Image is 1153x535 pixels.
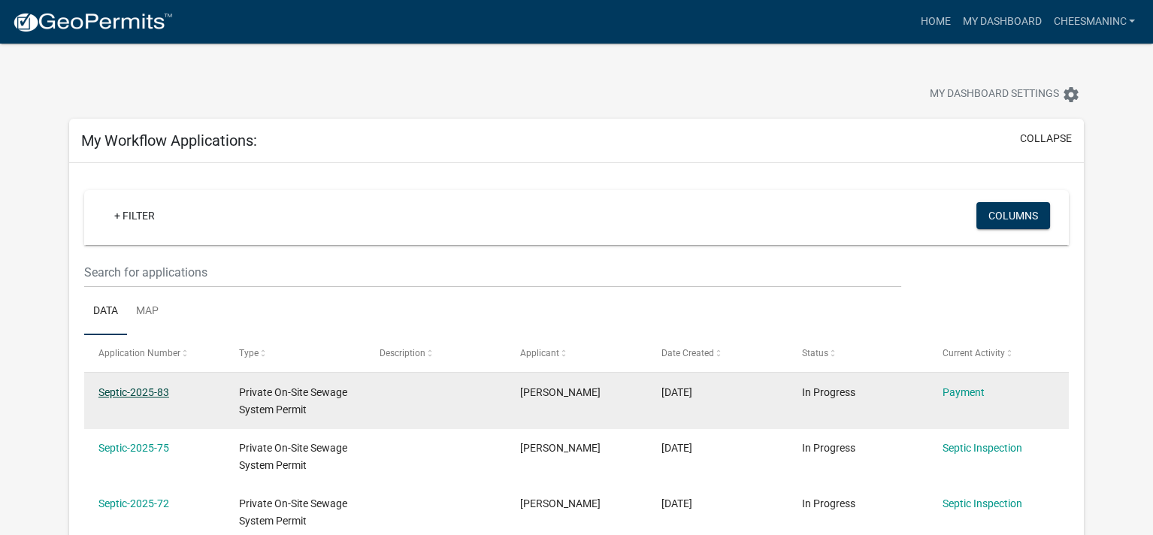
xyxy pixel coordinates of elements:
[1020,131,1072,147] button: collapse
[1062,86,1080,104] i: settings
[127,288,168,336] a: Map
[943,348,1005,358] span: Current Activity
[918,80,1092,109] button: My Dashboard Settingssettings
[930,86,1059,104] span: My Dashboard Settings
[239,348,259,358] span: Type
[943,442,1022,454] a: Septic Inspection
[646,335,787,371] datatable-header-cell: Date Created
[239,497,347,527] span: Private On-Site Sewage System Permit
[1047,8,1141,36] a: cheesmaninc
[506,335,646,371] datatable-header-cell: Applicant
[98,348,180,358] span: Application Number
[914,8,956,36] a: Home
[239,386,347,416] span: Private On-Site Sewage System Permit
[802,386,855,398] span: In Progress
[380,348,425,358] span: Description
[661,497,691,509] span: 07/18/2025
[943,386,985,398] a: Payment
[520,497,601,509] span: Gary Cheesman
[239,442,347,471] span: Private On-Site Sewage System Permit
[661,386,691,398] span: 08/12/2025
[98,497,169,509] a: Septic-2025-72
[661,442,691,454] span: 07/28/2025
[787,335,928,371] datatable-header-cell: Status
[943,497,1022,509] a: Septic Inspection
[98,386,169,398] a: Septic-2025-83
[802,442,855,454] span: In Progress
[928,335,1069,371] datatable-header-cell: Current Activity
[956,8,1047,36] a: My Dashboard
[84,335,225,371] datatable-header-cell: Application Number
[802,348,828,358] span: Status
[225,335,365,371] datatable-header-cell: Type
[520,442,601,454] span: Gary Cheesman
[84,257,901,288] input: Search for applications
[520,386,601,398] span: Gary Cheesman
[520,348,559,358] span: Applicant
[84,288,127,336] a: Data
[81,131,257,150] h5: My Workflow Applications:
[365,335,506,371] datatable-header-cell: Description
[802,497,855,509] span: In Progress
[98,442,169,454] a: Septic-2025-75
[661,348,713,358] span: Date Created
[102,202,167,229] a: + Filter
[976,202,1050,229] button: Columns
